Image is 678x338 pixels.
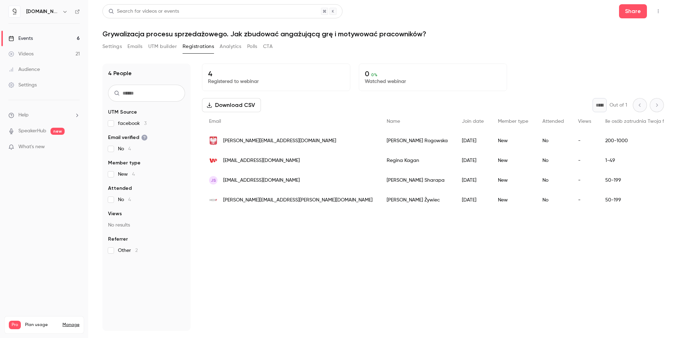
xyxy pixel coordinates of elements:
[102,41,122,52] button: Settings
[118,171,135,178] span: New
[108,8,179,15] div: Search for videos or events
[455,190,491,210] div: [DATE]
[202,98,261,112] button: Download CSV
[25,322,58,328] span: Plan usage
[18,111,29,119] span: Help
[208,78,344,85] p: Registered to webinar
[209,137,218,145] img: krakow.sa.gov.pl
[223,157,300,164] span: [EMAIL_ADDRESS][DOMAIN_NAME]
[8,111,80,119] li: help-dropdown-opener
[455,151,491,170] div: [DATE]
[208,70,344,78] p: 4
[108,109,185,254] section: facet-groups
[535,151,571,170] div: No
[455,170,491,190] div: [DATE]
[571,151,598,170] div: -
[209,196,218,204] img: medif.com
[371,72,377,77] span: 0 %
[387,119,400,124] span: Name
[571,170,598,190] div: -
[535,170,571,190] div: No
[263,41,273,52] button: CTA
[247,41,257,52] button: Polls
[108,69,132,78] h1: 4 People
[63,322,79,328] a: Manage
[462,119,484,124] span: Join date
[26,8,59,15] h6: [DOMAIN_NAME]
[380,170,455,190] div: [PERSON_NAME] Sharapa
[491,131,535,151] div: New
[380,190,455,210] div: [PERSON_NAME] Żywiec
[127,41,142,52] button: Emails
[71,144,80,150] iframe: Noticeable Trigger
[128,146,131,151] span: 4
[491,190,535,210] div: New
[118,247,138,254] span: Other
[102,30,664,38] h1: Grywalizacja procesu sprzedażowego. Jak zbudować angażującą grę i motywować pracowników?
[209,119,221,124] span: Email
[571,190,598,210] div: -
[108,236,128,243] span: Referrer
[605,119,677,124] span: Ile osób zatrudnia Twoja firma?
[578,119,591,124] span: Views
[118,120,147,127] span: facebook
[220,41,242,52] button: Analytics
[108,134,148,141] span: Email verified
[491,170,535,190] div: New
[183,41,214,52] button: Registrations
[8,66,40,73] div: Audience
[535,131,571,151] div: No
[223,177,300,184] span: [EMAIL_ADDRESS][DOMAIN_NAME]
[108,222,185,229] p: No results
[380,131,455,151] div: [PERSON_NAME] Rogowska
[8,35,33,42] div: Events
[211,177,216,183] span: JS
[18,143,45,151] span: What's new
[128,197,131,202] span: 4
[50,128,65,135] span: new
[209,156,218,165] img: wp.pl
[542,119,564,124] span: Attended
[535,190,571,210] div: No
[9,6,20,17] img: quico.io
[223,137,336,145] span: [PERSON_NAME][EMAIL_ADDRESS][DOMAIN_NAME]
[619,4,647,18] button: Share
[9,321,21,329] span: Pro
[609,102,627,109] p: Out of 1
[365,70,501,78] p: 0
[380,151,455,170] div: Regina Kagan
[223,197,373,204] span: [PERSON_NAME][EMAIL_ADDRESS][PERSON_NAME][DOMAIN_NAME]
[571,131,598,151] div: -
[18,127,46,135] a: SpeakerHub
[108,210,122,217] span: Views
[8,82,37,89] div: Settings
[108,159,141,167] span: Member type
[135,248,138,253] span: 2
[108,185,132,192] span: Attended
[148,41,177,52] button: UTM builder
[108,109,137,116] span: UTM Source
[118,196,131,203] span: No
[132,172,135,177] span: 4
[8,50,34,58] div: Videos
[491,151,535,170] div: New
[498,119,528,124] span: Member type
[365,78,501,85] p: Watched webinar
[144,121,147,126] span: 3
[118,145,131,152] span: No
[455,131,491,151] div: [DATE]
